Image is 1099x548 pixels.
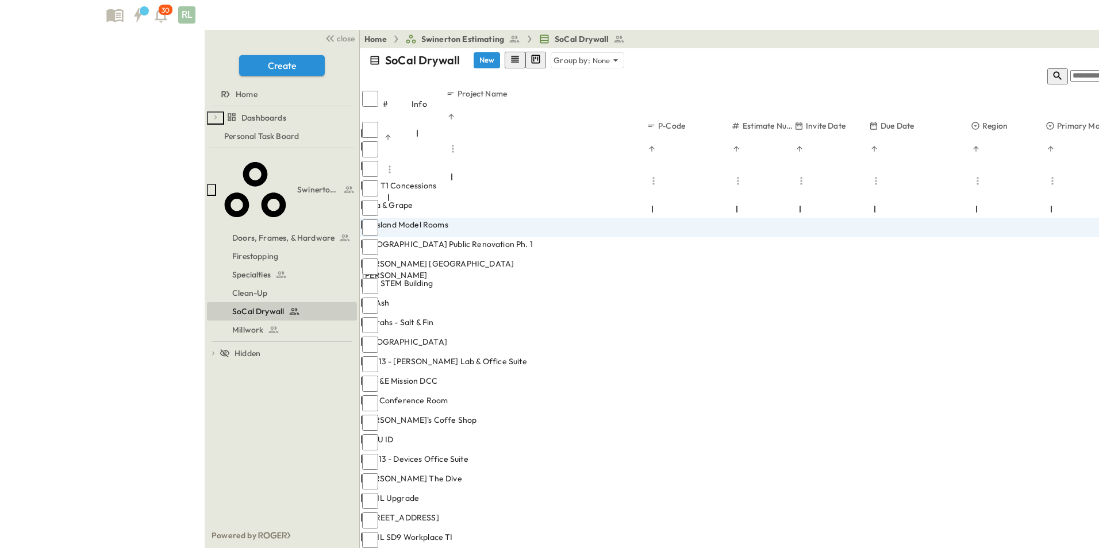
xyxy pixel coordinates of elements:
button: Sort [446,111,456,122]
a: Swinerton Estimating [405,33,520,45]
div: Millworktest [207,321,357,339]
p: Group by: [554,55,590,66]
input: Select row [362,376,378,392]
span: Personal Task Board [224,130,299,142]
nav: breadcrumbs [364,33,632,45]
button: 2 [126,5,149,25]
div: # [383,88,412,120]
input: Select row [362,512,378,528]
a: Specialties [207,267,355,283]
div: table view [505,52,546,68]
a: Personal Task Board [207,128,355,144]
a: Swinerton Estimating [218,150,355,229]
span: Specialties [232,269,271,280]
span: SDG&E Mission DCC [362,375,437,387]
input: Select row [362,122,378,138]
input: Select row [362,454,378,470]
div: SoCal Drywalltest [207,302,357,321]
button: New [474,52,500,68]
input: Select row [362,434,378,450]
a: Clean-Up [207,285,355,301]
input: Select row [362,219,378,236]
input: Select row [362,356,378,372]
p: SoCal Drywall [385,52,460,68]
span: [STREET_ADDRESS] [362,512,439,523]
span: [PERSON_NAME]'s Coffe Shop [362,414,477,426]
span: India & Grape [362,199,413,211]
span: ASML Upgrade [362,492,419,504]
p: Project Name [458,88,507,99]
div: Firestoppingtest [207,247,357,265]
input: Select row [362,298,378,314]
input: Select row [362,415,378,431]
div: Doors, Frames, & Hardwaretest [207,229,357,247]
div: Info [412,88,446,120]
a: Home [207,86,355,102]
span: 611 Island Model Rooms [362,219,448,230]
span: Millwork [232,324,263,335]
a: Dashboards [226,110,355,126]
span: SAN13 - [PERSON_NAME] Lab & Office Suite [362,356,527,367]
input: Select all rows [362,91,378,107]
span: Doors, Frames, & Hardware [232,232,335,244]
div: Clean-Uptest [207,284,357,302]
a: SoCal Drywall [207,303,355,319]
span: [GEOGRAPHIC_DATA] [362,336,447,348]
span: USD STEM Building [362,277,433,289]
input: Select row [362,239,378,255]
span: Swinerton Estimating [421,33,504,45]
span: Home [236,88,258,100]
span: Harrahs - Salt & Fin [362,317,433,328]
span: Swinerton Estimating [297,184,340,195]
img: 6c363589ada0b36f064d841b69d3a419a338230e66bb0a533688fa5cc3e9e735.png [14,3,102,27]
span: [PERSON_NAME] [GEOGRAPHIC_DATA][PERSON_NAME] [362,258,558,281]
h6: 2 [141,22,147,30]
a: Millwork [207,322,355,338]
span: CP3 Conference Room [362,395,448,406]
div: Personal Task Boardtest [207,127,357,145]
p: 30 [162,6,170,15]
button: kanban view [525,52,546,68]
button: Create [239,55,325,76]
input: Select row [362,337,378,353]
input: Select row [362,141,378,157]
div: Swinerton Estimatingtest [207,150,357,229]
div: Powered by [205,523,359,548]
div: RL [178,6,195,24]
button: close [320,30,357,46]
span: ASML SD9 Workplace TI [362,531,453,543]
span: SoCal Drywall [232,306,284,317]
span: Firestopping [232,250,278,262]
input: Select row [362,317,378,333]
input: Select row [362,258,378,275]
span: [PERSON_NAME] The Dive [362,473,462,484]
input: Select row [362,493,378,509]
input: Select row [362,161,378,177]
div: Specialtiestest [207,265,357,284]
span: [GEOGRAPHIC_DATA] Public Renovation Ph. 1 [362,238,533,250]
span: Hidden [235,348,260,359]
a: Home [364,33,387,45]
input: Select row [362,395,378,411]
input: Select row [362,532,378,548]
a: SoCal Drywall [539,33,625,45]
span: close [337,33,355,44]
span: SoCal Drywall [555,33,609,45]
button: RL [177,5,197,25]
a: Doors, Frames, & Hardware [207,230,355,246]
input: Select row [362,200,378,216]
input: Select row [362,473,378,489]
span: Dashboards [241,112,286,124]
button: row view [505,52,525,68]
a: Firestopping [207,248,355,264]
input: Select row [362,278,378,294]
span: SAN T1 Concessions [362,180,436,191]
input: Select row [362,180,378,196]
span: SAN13 - Devices Office Suite [362,453,468,465]
p: None [593,55,610,66]
span: Clean-Up [232,287,267,299]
